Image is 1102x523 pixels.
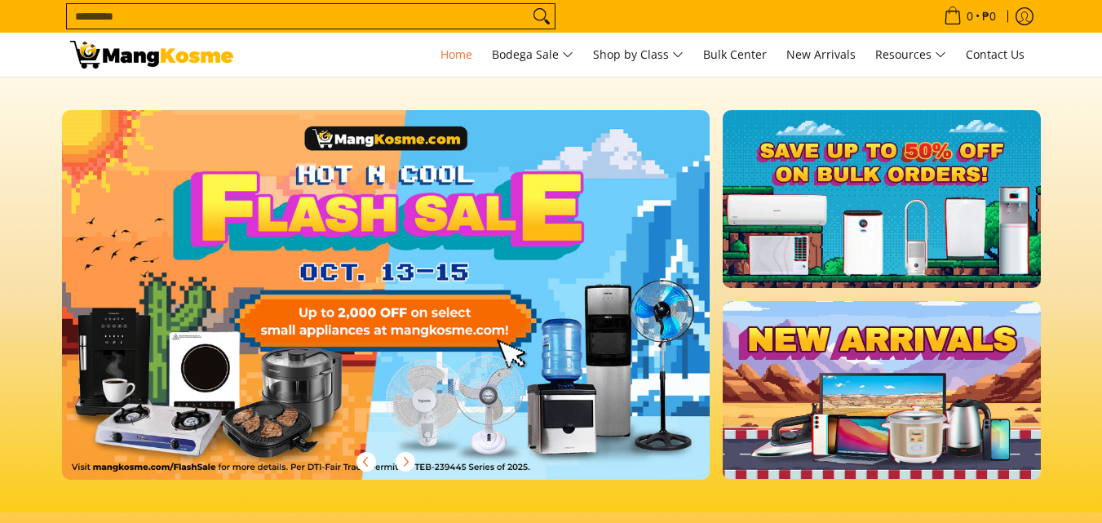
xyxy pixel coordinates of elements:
[432,33,480,77] a: Home
[778,33,864,77] a: New Arrivals
[250,33,1033,77] nav: Main Menu
[492,45,573,65] span: Bodega Sale
[585,33,692,77] a: Shop by Class
[529,4,555,29] button: Search
[695,33,775,77] a: Bulk Center
[703,47,767,62] span: Bulk Center
[62,110,763,506] a: More
[867,33,954,77] a: Resources
[786,47,856,62] span: New Arrivals
[348,444,384,480] button: Previous
[875,45,946,65] span: Resources
[939,7,1001,25] span: •
[440,47,472,62] span: Home
[958,33,1033,77] a: Contact Us
[70,41,233,69] img: Mang Kosme: Your Home Appliances Warehouse Sale Partner!
[593,45,684,65] span: Shop by Class
[964,11,976,22] span: 0
[980,11,998,22] span: ₱0
[387,444,423,480] button: Next
[966,47,1025,62] span: Contact Us
[484,33,582,77] a: Bodega Sale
